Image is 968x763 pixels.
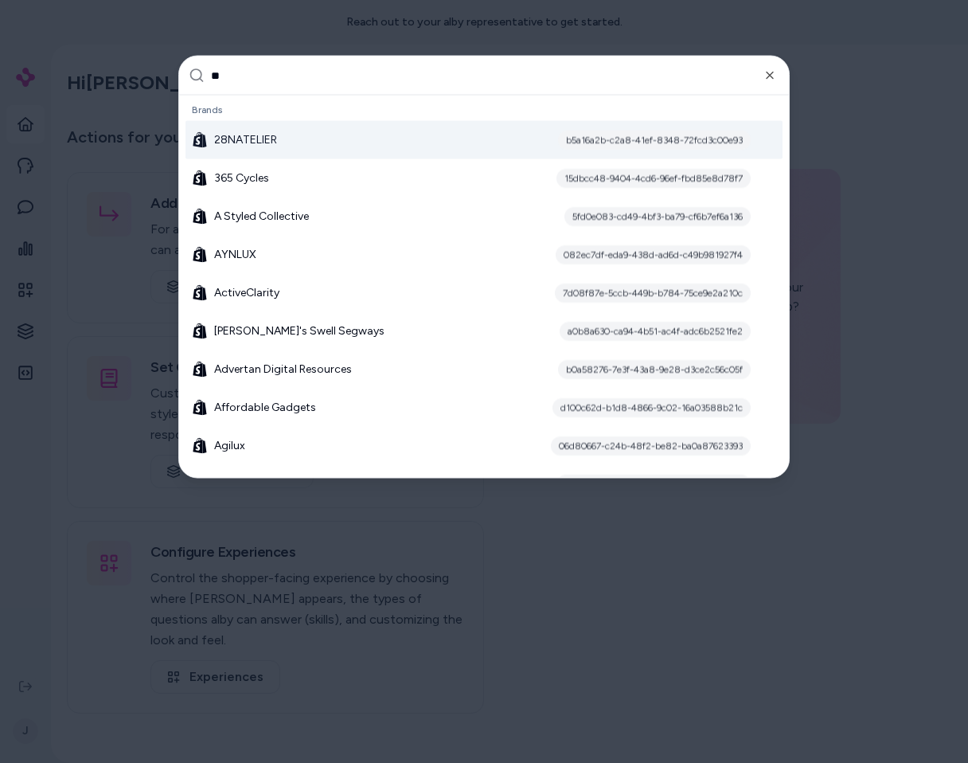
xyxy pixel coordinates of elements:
div: b0a58276-7e3f-43a8-9e28-d3ce2c56c05f [558,360,751,379]
span: 365 Cycles [214,170,269,186]
span: AYNLUX [214,247,256,263]
span: A Styled Collective [214,209,309,225]
span: Agilux [214,438,245,454]
div: 7d08f87e-5ccb-449b-b784-75ce9e2a210c [555,284,751,303]
div: 082ec7df-eda9-438d-ad6d-c49b981927f4 [556,245,751,264]
div: 5fd0e083-cd49-4bf3-ba79-cf6b7ef6a136 [564,207,751,226]
span: Affordable Gadgets [214,400,316,416]
div: Suggestions [179,96,789,478]
div: a0b8a630-ca94-4b51-ac4f-adc6b2521fe2 [560,322,751,341]
div: b5a16a2b-c2a8-41ef-8348-72fcd3c00e93 [558,131,751,150]
div: d100c62d-b1d8-4866-9c02-16a03588b21c [552,398,751,417]
span: 28NATELIER [214,132,277,148]
span: Alby - LIVE on [DOMAIN_NAME] [211,476,369,492]
div: 06d80667-c24b-48f2-be82-ba0a87623393 [551,436,751,456]
div: Brands [185,99,783,121]
span: Advertan Digital Resources [214,362,352,378]
div: 953bfd04-cb12-4b2d-8166-318368479fb0 [556,475,751,494]
span: [PERSON_NAME]'s Swell Segways [214,323,384,339]
div: 15dbcc48-9404-4cd6-96ef-fbd85e8d78f7 [556,169,751,188]
span: ActiveClarity [214,285,279,301]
